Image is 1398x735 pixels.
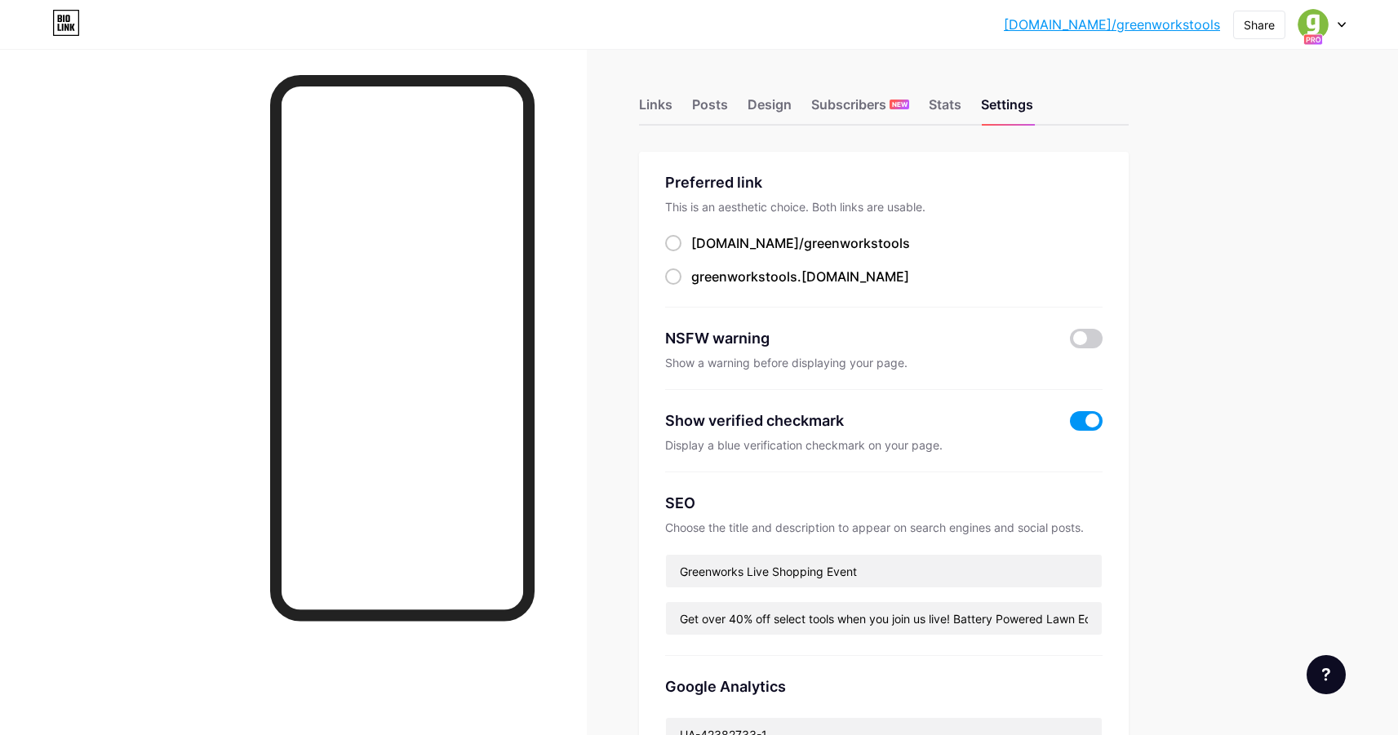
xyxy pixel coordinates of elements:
[692,95,728,124] div: Posts
[1004,15,1220,34] a: [DOMAIN_NAME]/greenworkstools
[666,555,1102,587] input: Title
[691,233,910,253] div: [DOMAIN_NAME]/
[665,410,844,432] div: Show verified checkmark
[639,95,672,124] div: Links
[665,200,1103,214] div: This is an aesthetic choice. Both links are usable.
[811,95,909,124] div: Subscribers
[1244,16,1275,33] div: Share
[691,268,797,285] span: greenworkstools
[804,235,910,251] span: greenworkstools
[665,492,1103,514] div: SEO
[929,95,961,124] div: Stats
[665,327,1046,349] div: NSFW warning
[665,675,1103,697] div: Google Analytics
[1298,9,1329,40] img: greenworks
[665,520,1103,534] div: Choose the title and description to appear on search engines and social posts.
[665,438,1103,452] div: Display a blue verification checkmark on your page.
[665,171,1103,193] div: Preferred link
[892,100,908,109] span: NEW
[748,95,792,124] div: Design
[665,356,1103,370] div: Show a warning before displaying your page.
[691,267,909,286] div: .[DOMAIN_NAME]
[981,95,1033,124] div: Settings
[666,602,1102,635] input: Description (max 160 chars)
